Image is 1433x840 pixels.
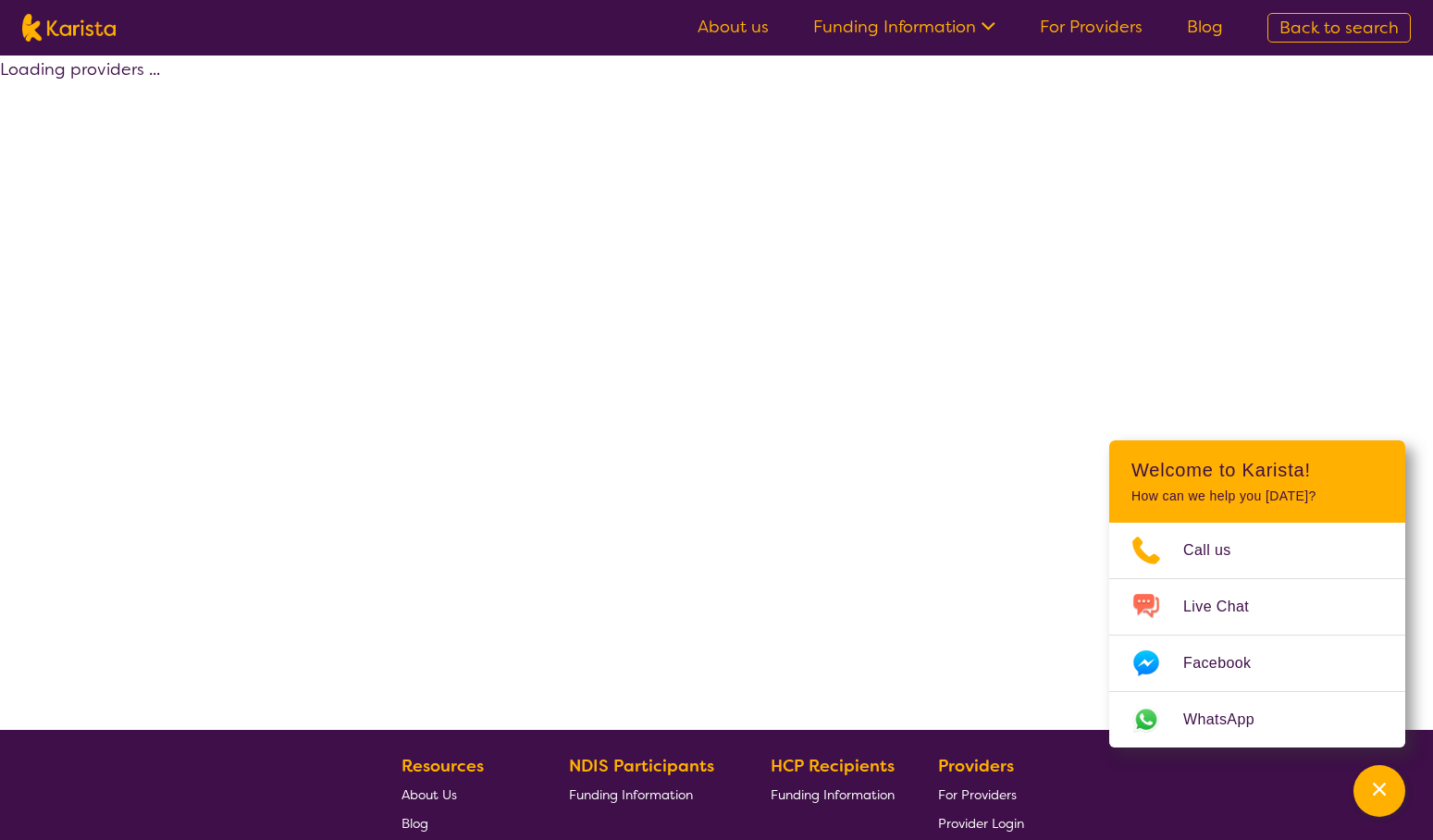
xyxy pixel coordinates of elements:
[813,16,995,38] a: Funding Information
[22,14,116,42] img: Karista logo
[569,780,728,809] a: Funding Information
[771,786,895,803] span: Funding Information
[1183,537,1254,564] span: Call us
[771,780,895,809] a: Funding Information
[938,786,1017,803] span: For Providers
[1353,765,1405,817] button: Channel Menu
[771,755,895,777] b: HCP Recipients
[401,809,525,837] a: Blog
[938,815,1024,832] span: Provider Login
[1183,593,1271,621] span: Live Chat
[1187,16,1223,38] a: Blog
[938,755,1014,777] b: Providers
[1183,706,1277,734] span: WhatsApp
[1109,523,1405,747] ul: Choose channel
[938,809,1024,837] a: Provider Login
[938,780,1024,809] a: For Providers
[401,786,457,803] span: About Us
[1267,13,1411,43] a: Back to search
[1109,692,1405,747] a: Web link opens in a new tab.
[401,780,525,809] a: About Us
[1109,440,1405,747] div: Channel Menu
[569,755,714,777] b: NDIS Participants
[401,755,484,777] b: Resources
[569,786,693,803] span: Funding Information
[1183,649,1273,677] span: Facebook
[1279,17,1399,39] span: Back to search
[1040,16,1143,38] a: For Providers
[698,16,769,38] a: About us
[1131,488,1383,504] p: How can we help you [DATE]?
[401,815,428,832] span: Blog
[1131,459,1383,481] h2: Welcome to Karista!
